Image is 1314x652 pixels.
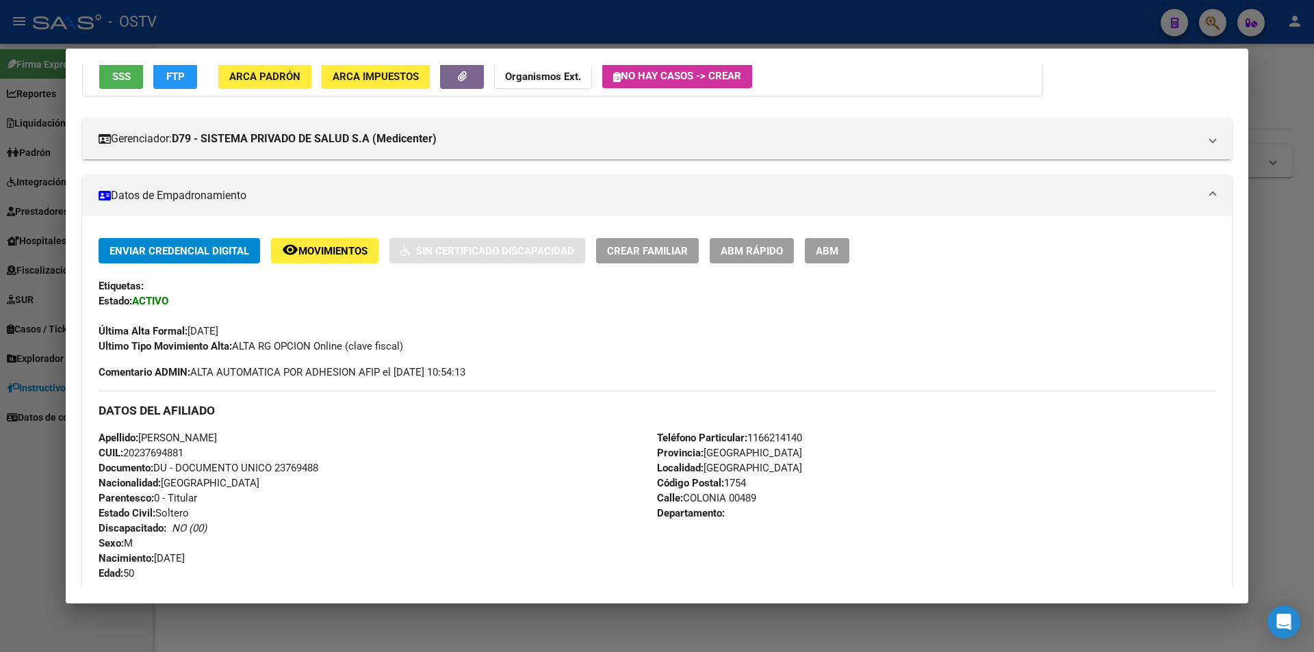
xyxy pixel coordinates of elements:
strong: ACTIVO [132,295,168,307]
span: DU - DOCUMENTO UNICO 23769488 [99,462,318,474]
mat-icon: remove_red_eye [282,242,298,258]
span: Soltero [99,507,189,519]
span: ABM [816,245,838,257]
strong: Estado: [99,295,132,307]
mat-panel-title: Datos de Empadronamiento [99,187,1199,204]
span: 1754 [657,477,746,489]
span: [GEOGRAPHIC_DATA] [657,447,802,459]
strong: Parentesco: [99,492,154,504]
strong: Sexo: [99,537,124,549]
span: 50 [99,567,134,579]
span: ABM Rápido [721,245,783,257]
span: FTP [166,70,185,83]
h3: DATOS DEL AFILIADO [99,403,1215,418]
button: ARCA Padrón [218,64,311,89]
strong: Calle: [657,492,683,504]
strong: Nacimiento: [99,552,154,564]
strong: Ultimo Tipo Movimiento Alta: [99,340,232,352]
div: Open Intercom Messenger [1267,605,1300,638]
button: SSS [99,64,143,89]
button: FTP [153,64,197,89]
strong: Edad: [99,567,123,579]
span: Crear Familiar [607,245,688,257]
strong: Apellido: [99,432,138,444]
strong: Discapacitado: [99,522,166,534]
mat-panel-title: Gerenciador: [99,131,1199,147]
strong: Organismos Ext. [505,70,581,83]
span: M [99,537,133,549]
span: 20237694881 [99,447,183,459]
button: Organismos Ext. [494,64,592,89]
strong: Teléfono Particular: [657,432,747,444]
button: Sin Certificado Discapacidad [389,238,585,263]
span: ARCA Padrón [229,70,300,83]
span: Sin Certificado Discapacidad [416,245,574,257]
strong: D79 - SISTEMA PRIVADO DE SALUD S.A (Medicenter) [172,131,437,147]
strong: Nacionalidad: [99,477,161,489]
strong: Localidad: [657,462,704,474]
span: 1166214140 [657,432,802,444]
button: ABM [805,238,849,263]
button: ABM Rápido [710,238,794,263]
strong: CUIL: [99,447,123,459]
span: 0 - Titular [99,492,197,504]
i: NO (00) [172,522,207,534]
strong: Estado Civil: [99,507,155,519]
button: No hay casos -> Crear [602,64,752,88]
span: [GEOGRAPHIC_DATA] [99,477,259,489]
mat-expansion-panel-header: Gerenciador:D79 - SISTEMA PRIVADO DE SALUD S.A (Medicenter) [82,118,1232,159]
span: ALTA RG OPCION Online (clave fiscal) [99,340,403,352]
strong: Comentario ADMIN: [99,366,190,378]
span: [GEOGRAPHIC_DATA] [657,462,802,474]
button: Movimientos [271,238,378,263]
span: SSS [112,70,131,83]
mat-expansion-panel-header: Datos de Empadronamiento [82,175,1232,216]
strong: Etiquetas: [99,280,144,292]
strong: Documento: [99,462,153,474]
strong: Última Alta Formal: [99,325,188,337]
button: ARCA Impuestos [322,64,430,89]
span: Enviar Credencial Digital [109,245,249,257]
strong: Departamento: [657,507,725,519]
button: Crear Familiar [596,238,699,263]
button: Enviar Credencial Digital [99,238,260,263]
span: [DATE] [99,325,218,337]
span: [PERSON_NAME] [99,432,217,444]
strong: Código Postal: [657,477,724,489]
span: Movimientos [298,245,368,257]
span: COLONIA 00489 [657,492,756,504]
span: ALTA AUTOMATICA POR ADHESION AFIP el [DATE] 10:54:13 [99,365,465,380]
span: No hay casos -> Crear [613,70,741,82]
span: [DATE] [99,552,185,564]
strong: Provincia: [657,447,704,459]
span: ARCA Impuestos [333,70,419,83]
